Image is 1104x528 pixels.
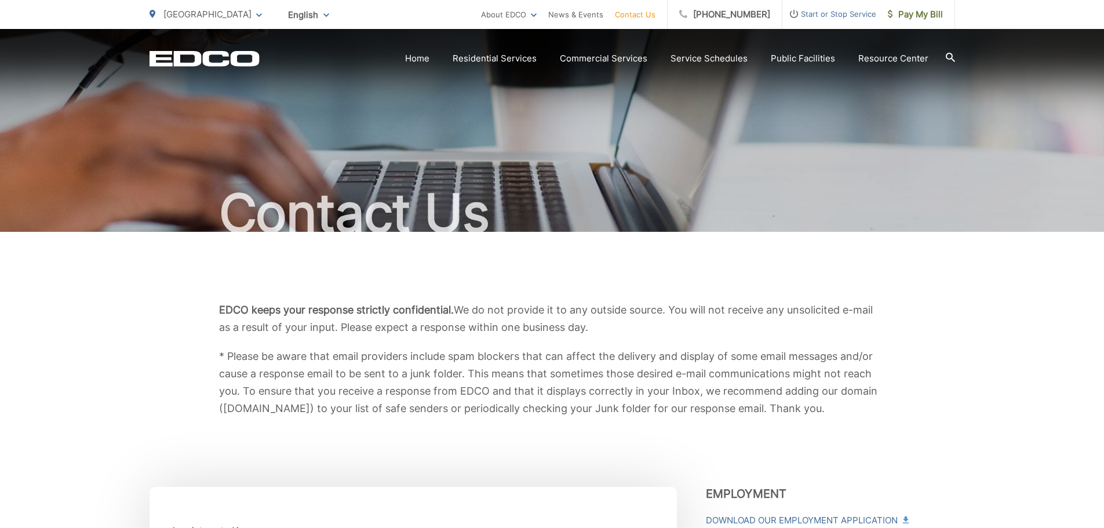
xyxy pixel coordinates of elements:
[858,52,928,65] a: Resource Center
[615,8,655,21] a: Contact Us
[548,8,603,21] a: News & Events
[771,52,835,65] a: Public Facilities
[405,52,429,65] a: Home
[150,184,955,242] h1: Contact Us
[150,50,260,67] a: EDCD logo. Return to the homepage.
[279,5,338,25] span: English
[888,8,943,21] span: Pay My Bill
[706,514,908,527] a: Download Our Employment Application
[163,9,252,20] span: [GEOGRAPHIC_DATA]
[219,304,454,316] b: EDCO keeps your response strictly confidential.
[453,52,537,65] a: Residential Services
[481,8,537,21] a: About EDCO
[706,487,955,501] h3: Employment
[671,52,748,65] a: Service Schedules
[219,348,886,417] p: * Please be aware that email providers include spam blockers that can affect the delivery and dis...
[219,301,886,336] p: We do not provide it to any outside source. You will not receive any unsolicited e-mail as a resu...
[560,52,647,65] a: Commercial Services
